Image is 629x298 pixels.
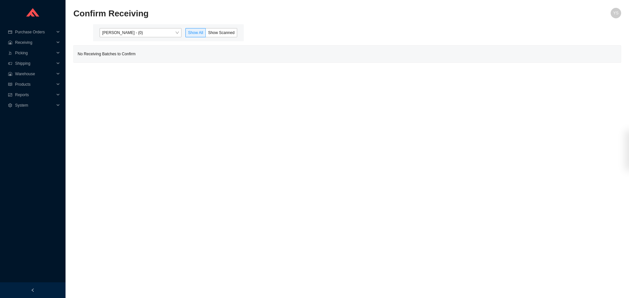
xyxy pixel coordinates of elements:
span: YS [613,8,619,18]
span: credit-card [8,30,12,34]
span: Show All [188,30,203,35]
span: left [31,288,35,292]
span: Picking [15,48,54,58]
span: Shipping [15,58,54,69]
span: read [8,82,12,86]
span: Products [15,79,54,90]
span: Purchase Orders [15,27,54,37]
span: fund [8,93,12,97]
h2: Confirm Receiving [73,8,484,19]
span: Receiving [15,37,54,48]
span: Warehouse [15,69,54,79]
span: System [15,100,54,111]
span: Yossi Siff - (0) [102,28,179,37]
span: Reports [15,90,54,100]
span: Show Scanned [208,30,235,35]
span: setting [8,103,12,107]
div: No Receiving Batches to Confirm [74,45,621,62]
